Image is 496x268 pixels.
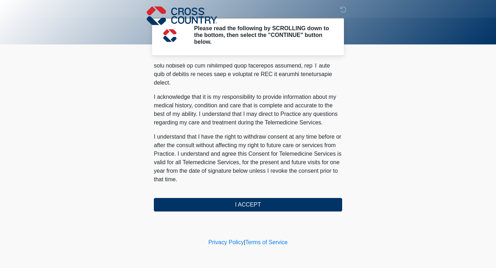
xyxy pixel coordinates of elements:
[209,239,244,245] a: Privacy Policy
[154,93,342,127] p: I acknowledge that it is my responsibility to provide information about my medical history, condi...
[154,198,342,211] button: I ACCEPT
[194,25,331,45] h2: Please read the following by SCROLLING down to the bottom, then select the "CONTINUE" button below.
[244,239,245,245] a: |
[147,5,217,26] img: Cross Country Logo
[154,133,342,184] p: I understand that I have the right to withdraw consent at any time before or after the consult wi...
[245,239,287,245] a: Terms of Service
[159,25,180,46] img: Agent Avatar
